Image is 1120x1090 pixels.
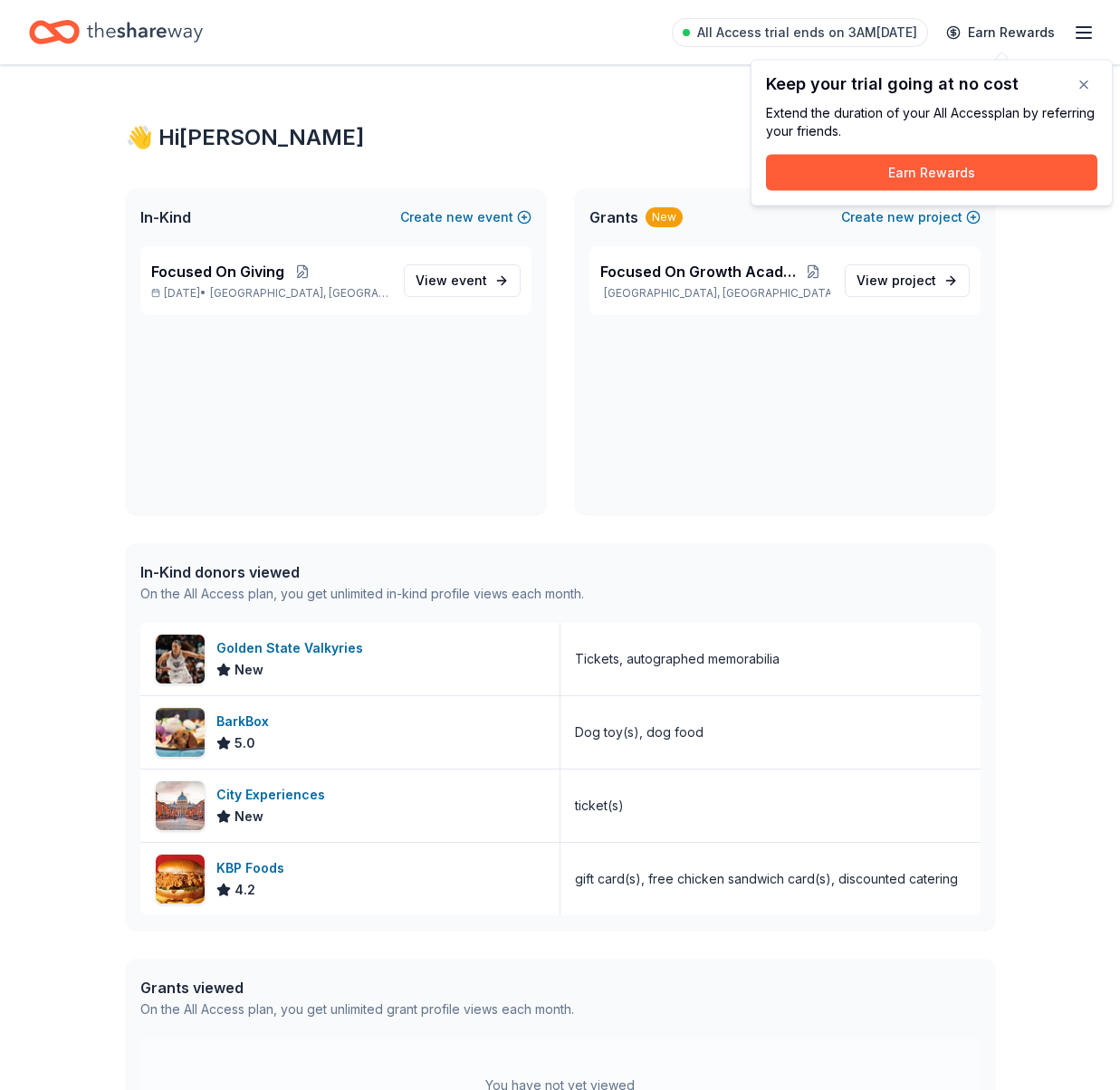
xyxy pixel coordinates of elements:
span: View [416,270,487,292]
div: Keep your trial going at no cost [766,75,1097,93]
span: 5.0 [235,732,255,754]
span: All Access trial ends on 3AM[DATE] [697,22,917,43]
div: City Experiences [216,784,332,806]
div: gift card(s), free chicken sandwich card(s), discounted catering [575,868,958,890]
span: New [235,806,263,827]
div: Extend the duration of your All Access plan by referring your friends. [766,104,1097,140]
span: Focused On Growth Academy [600,261,797,282]
div: Tickets, autographed memorabilia [575,648,780,670]
div: Golden State Valkyries [216,637,370,659]
div: BarkBox [216,711,276,732]
a: All Access trial ends on 3AM[DATE] [672,18,928,47]
span: project [892,272,936,288]
span: 4.2 [235,879,255,901]
a: Home [29,11,203,53]
div: New [646,207,683,227]
span: [GEOGRAPHIC_DATA], [GEOGRAPHIC_DATA] [210,286,388,301]
span: New [235,659,263,681]
div: Grants viewed [140,977,574,999]
img: Image for KBP Foods [156,855,205,904]
button: Createnewproject [841,206,981,228]
a: View project [845,264,970,297]
img: Image for Golden State Valkyries [156,635,205,684]
a: View event [404,264,521,297]
div: On the All Access plan, you get unlimited grant profile views each month. [140,999,574,1020]
span: View [857,270,936,292]
button: Createnewevent [400,206,531,228]
div: In-Kind donors viewed [140,561,584,583]
p: [GEOGRAPHIC_DATA], [GEOGRAPHIC_DATA] [600,286,830,301]
span: Focused On Giving [151,261,284,282]
span: event [451,272,487,288]
button: Earn Rewards [766,155,1097,191]
a: Earn Rewards [935,16,1066,49]
div: Dog toy(s), dog food [575,722,704,743]
div: ticket(s) [575,795,624,817]
span: new [446,206,474,228]
span: Grants [589,206,638,228]
div: 👋 Hi [PERSON_NAME] [126,123,995,152]
div: On the All Access plan, you get unlimited in-kind profile views each month. [140,583,584,605]
img: Image for City Experiences [156,781,205,830]
div: KBP Foods [216,857,292,879]
span: In-Kind [140,206,191,228]
img: Image for BarkBox [156,708,205,757]
p: [DATE] • [151,286,389,301]
span: new [887,206,914,228]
